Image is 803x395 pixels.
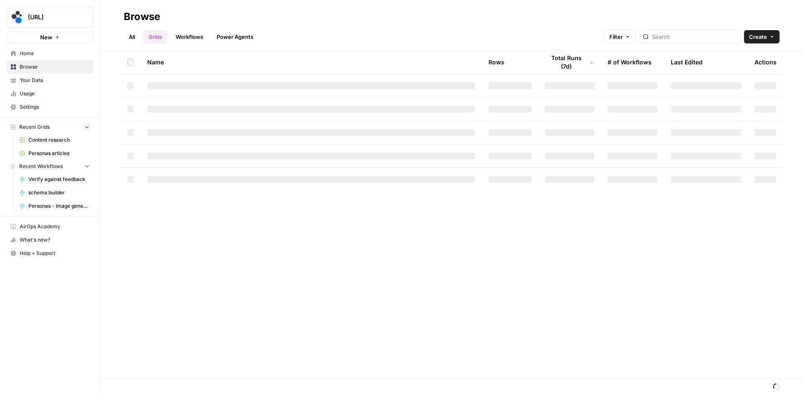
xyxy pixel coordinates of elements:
span: Filter [609,33,623,41]
a: Your Data [7,74,93,87]
span: Settings [20,103,90,111]
span: Usage [20,90,90,97]
input: Search [652,33,737,41]
div: Browse [124,10,160,23]
a: Grids [143,30,167,43]
span: Browse [20,63,90,71]
button: Filter [604,30,636,43]
span: Recent Workflows [19,163,63,170]
button: Create [744,30,780,43]
span: Create [749,33,767,41]
div: Rows [488,51,504,74]
span: [URL] [28,13,79,21]
a: Content research [15,133,93,147]
button: What's new? [7,233,93,247]
a: Power Agents [212,30,258,43]
span: Recent Grids [19,123,50,131]
span: Your Data [20,76,90,84]
button: Help + Support [7,247,93,260]
button: Workspace: spot.ai [7,7,93,28]
span: Help + Support [20,250,90,257]
div: What's new? [7,234,93,246]
div: Name [147,51,475,74]
span: New [40,33,52,41]
button: Recent Grids [7,121,93,133]
a: Home [7,47,93,60]
a: Personas articles [15,147,93,160]
span: Verify against feedback [28,176,90,183]
a: Workflows [171,30,208,43]
span: Personas - Image generator [28,202,90,210]
button: Recent Workflows [7,160,93,173]
a: All [124,30,140,43]
div: Last Edited [671,51,703,74]
a: schema builder [15,186,93,199]
div: Total Runs (7d) [545,51,594,74]
span: Content research [28,136,90,144]
a: Verify against feedback [15,173,93,186]
img: spot.ai Logo [10,10,25,25]
a: Browse [7,60,93,74]
a: Personas - Image generator [15,199,93,213]
span: AirOps Academy [20,223,90,230]
span: Personas articles [28,150,90,157]
button: New [7,31,93,43]
a: AirOps Academy [7,220,93,233]
span: schema builder [28,189,90,196]
div: # of Workflows [608,51,652,74]
div: Actions [754,51,777,74]
a: Usage [7,87,93,100]
a: Settings [7,100,93,114]
span: Home [20,50,90,57]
